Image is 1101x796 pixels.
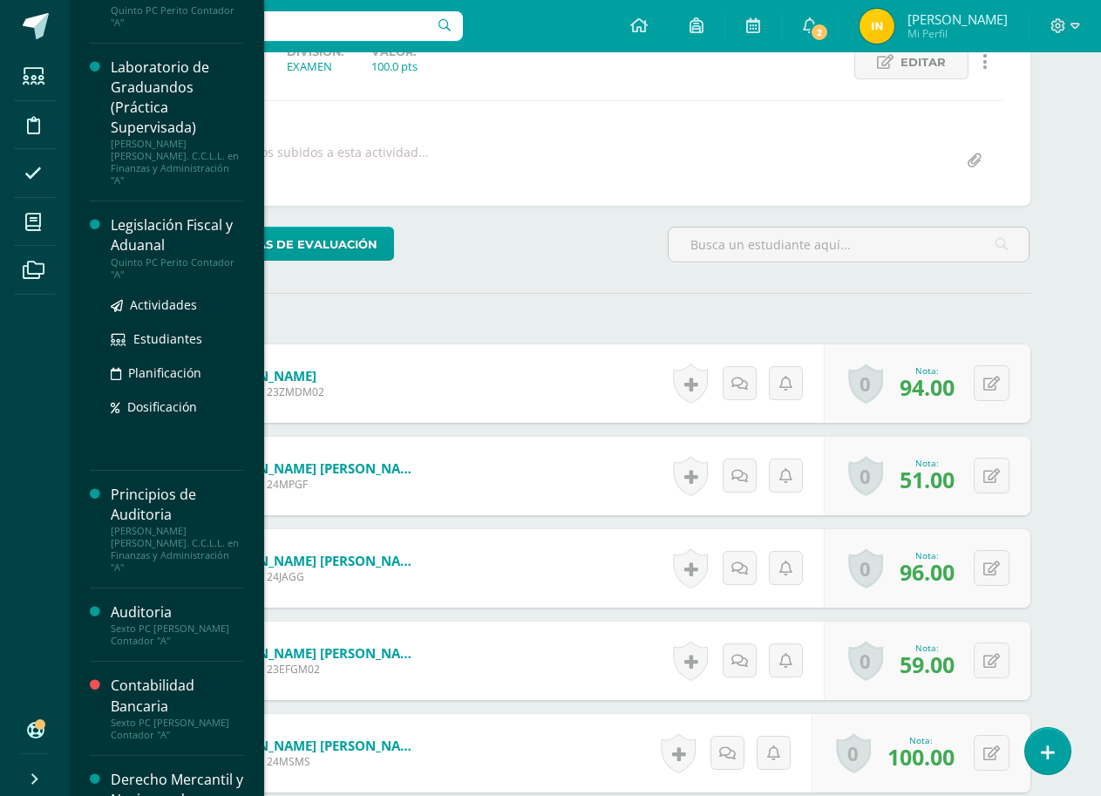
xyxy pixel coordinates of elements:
[900,457,955,469] div: Nota:
[127,398,197,415] span: Dosificación
[111,676,243,740] a: Contabilidad BancariaSexto PC [PERSON_NAME] Contador "A"
[213,477,422,492] span: Estudiante 24MPGF
[111,256,243,281] div: Quinto PC Perito Contador "A"
[213,569,422,584] span: Estudiante 24JAGG
[900,549,955,561] div: Nota:
[887,734,955,746] div: Nota:
[907,26,1008,41] span: Mi Perfil
[900,372,955,402] span: 94.00
[848,641,883,681] a: 0
[810,23,829,42] span: 2
[213,459,422,477] a: [PERSON_NAME] [PERSON_NAME]
[887,742,955,772] span: 100.00
[111,485,243,525] div: Principios de Auditoria
[848,456,883,496] a: 0
[111,602,243,623] div: Auditoria
[901,46,946,78] span: Editar
[213,367,324,384] a: [PERSON_NAME]
[900,557,955,587] span: 96.00
[213,384,324,399] span: Estudiante 23ZMDM02
[111,525,243,574] div: [PERSON_NAME] [PERSON_NAME]. C.C.L.L. en Finanzas y Administración "A"
[111,215,243,280] a: Legislación Fiscal y AduanalQuinto PC Perito Contador "A"
[213,737,422,754] a: [PERSON_NAME] [PERSON_NAME]
[213,644,422,662] a: [PERSON_NAME] [PERSON_NAME]
[111,397,243,417] a: Dosificación
[111,363,243,383] a: Planificación
[111,485,243,574] a: Principios de Auditoria[PERSON_NAME] [PERSON_NAME]. C.C.L.L. en Finanzas y Administración "A"
[213,754,422,769] span: Estudiante 24MSMS
[111,295,243,315] a: Actividades
[848,548,883,588] a: 0
[860,9,894,44] img: 2ef4376fc20844802abc0360b59bcc94.png
[81,11,463,41] input: Busca un usuario...
[900,642,955,654] div: Nota:
[111,623,243,647] div: Sexto PC [PERSON_NAME] Contador "A"
[111,138,243,187] div: [PERSON_NAME] [PERSON_NAME]. C.C.L.L. en Finanzas y Administración "A"
[111,676,243,716] div: Contabilidad Bancaria
[900,650,955,679] span: 59.00
[669,228,1030,262] input: Busca un estudiante aquí...
[111,58,243,138] div: Laboratorio de Graduandos (Práctica Supervisada)
[213,552,422,569] a: [PERSON_NAME] [PERSON_NAME]
[111,58,243,187] a: Laboratorio de Graduandos (Práctica Supervisada)[PERSON_NAME] [PERSON_NAME]. C.C.L.L. en Finanzas...
[900,465,955,494] span: 51.00
[111,4,243,29] div: Quinto PC Perito Contador "A"
[111,329,243,349] a: Estudiantes
[175,228,377,261] span: Herramientas de evaluación
[287,58,343,74] div: EXAMEN
[213,662,422,677] span: Estudiante 23EFGM02
[907,10,1008,28] span: [PERSON_NAME]
[111,215,243,255] div: Legislación Fiscal y Aduanal
[141,227,394,261] a: Herramientas de evaluación
[130,296,197,313] span: Actividades
[111,717,243,741] div: Sexto PC [PERSON_NAME] Contador "A"
[900,364,955,377] div: Nota:
[180,144,429,178] div: No hay archivos subidos a esta actividad...
[836,733,871,773] a: 0
[371,58,418,74] div: 100.0 pts
[128,364,201,381] span: Planificación
[133,330,202,347] span: Estudiantes
[111,602,243,647] a: AuditoriaSexto PC [PERSON_NAME] Contador "A"
[848,364,883,404] a: 0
